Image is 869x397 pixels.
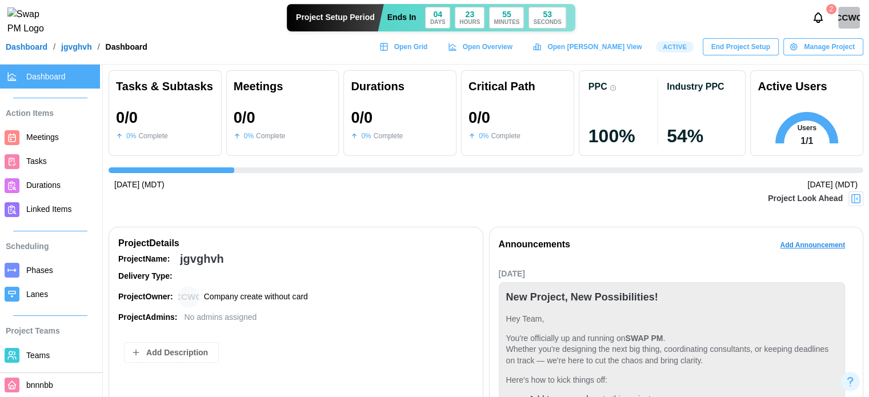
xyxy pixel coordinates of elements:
[126,131,136,142] div: 0 %
[711,39,770,55] span: End Project Setup
[118,253,175,266] div: Project Name:
[244,131,254,142] div: 0 %
[124,342,219,363] button: Add Description
[178,286,199,308] div: Company create without card
[783,38,863,55] button: Manage Project
[758,78,827,95] div: Active Users
[373,38,436,55] a: Open Grid
[106,43,147,51] div: Dashboard
[138,131,167,142] div: Complete
[850,193,862,204] img: Project Look Ahead Button
[506,314,838,325] p: Hey Team,
[780,237,845,253] span: Add Announcement
[703,38,779,55] button: End Project Setup
[98,43,100,51] div: /
[463,39,512,55] span: Open Overview
[468,109,490,126] div: 0 / 0
[506,375,838,386] p: Here's how to kick things off:
[394,39,428,55] span: Open Grid
[804,39,855,55] span: Manage Project
[7,7,54,36] img: Swap PM Logo
[234,109,255,126] div: 0 / 0
[663,42,687,52] span: Active
[256,131,285,142] div: Complete
[204,291,308,303] div: Company create without card
[468,78,567,95] div: Critical Path
[53,43,55,51] div: /
[118,312,177,322] strong: Project Admins:
[234,78,332,95] div: Meetings
[502,10,511,18] div: 55
[118,236,474,251] div: Project Details
[494,19,519,25] div: MINUTES
[506,333,838,367] p: You're officially up and running on . Whether you're designing the next big thing, coordinating c...
[118,270,175,283] div: Delivery Type:
[808,8,828,27] button: Notifications
[351,78,449,95] div: Durations
[499,238,570,252] div: Announcements
[146,343,208,362] span: Add Description
[533,19,561,25] div: SECONDS
[26,157,47,166] span: Tasks
[351,109,373,126] div: 0 / 0
[180,250,224,268] div: jgvghvh
[116,78,214,95] div: Tasks & Subtasks
[26,72,66,81] span: Dashboard
[838,7,860,29] div: CCWC
[826,4,836,14] div: 2
[26,181,61,190] span: Durations
[625,334,663,343] strong: SWAP PM
[26,133,59,142] span: Meetings
[807,179,858,191] div: [DATE] (MDT)
[26,351,50,360] span: Teams
[588,81,607,92] div: PPC
[26,266,53,275] span: Phases
[374,131,403,142] div: Complete
[61,43,92,51] a: jgvghvh
[547,39,642,55] span: Open [PERSON_NAME] View
[588,127,658,145] div: 100 %
[433,10,442,18] div: 04
[771,236,854,254] button: Add Announcement
[6,43,47,51] a: Dashboard
[667,127,736,145] div: 54 %
[506,290,658,306] div: New Project, New Possibilities!
[442,38,521,55] a: Open Overview
[387,11,417,24] div: Ends In
[459,19,480,25] div: HOURS
[116,109,138,126] div: 0 / 0
[361,131,371,142] div: 0 %
[768,193,843,205] div: Project Look Ahead
[667,81,724,92] div: Industry PPC
[838,7,860,29] a: Company create without card
[287,4,384,31] div: Project Setup Period
[479,131,488,142] div: 0 %
[491,131,520,142] div: Complete
[430,19,446,25] div: DAYS
[527,38,650,55] a: Open [PERSON_NAME] View
[543,10,552,18] div: 53
[499,268,846,280] div: [DATE]
[26,380,53,390] span: bnnnbb
[118,292,173,301] strong: Project Owner:
[26,204,71,214] span: Linked Items
[184,311,257,324] div: No admins assigned
[466,10,475,18] div: 23
[114,179,165,191] div: [DATE] (MDT)
[26,290,48,299] span: Lanes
